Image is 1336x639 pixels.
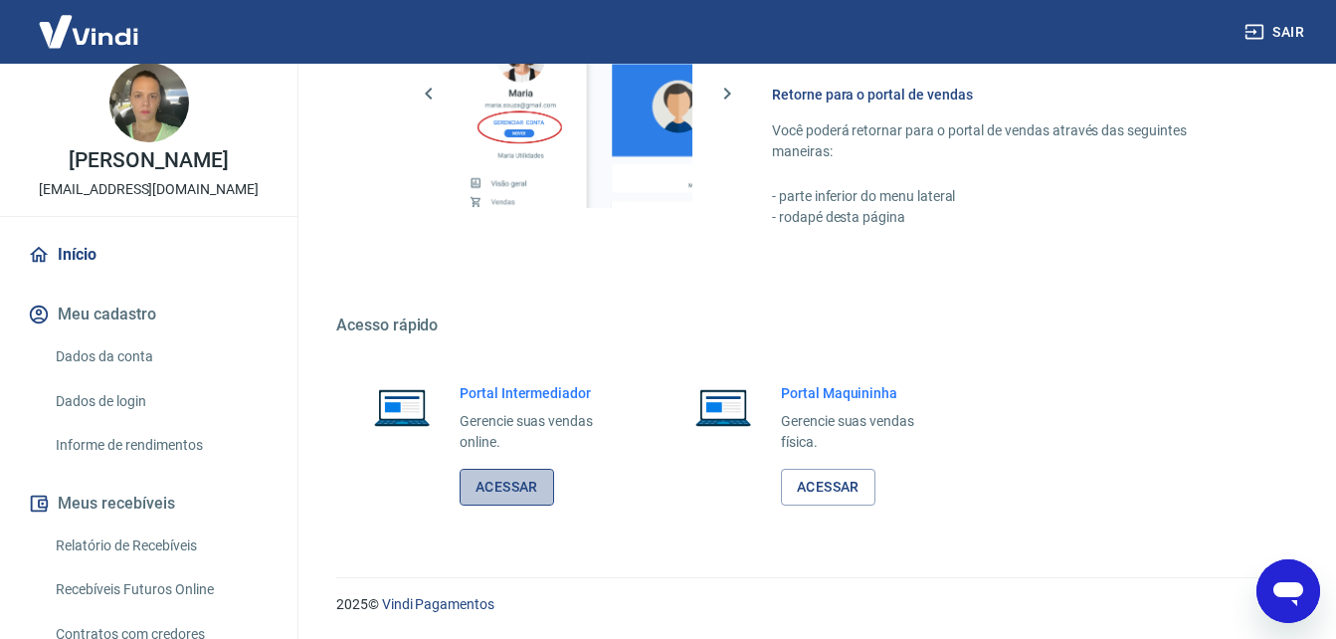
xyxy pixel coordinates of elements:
img: 15d61fe2-2cf3-463f-abb3-188f2b0ad94a.jpeg [109,63,189,142]
h6: Portal Intermediador [460,383,622,403]
a: Informe de rendimentos [48,425,274,466]
a: Recebíveis Futuros Online [48,569,274,610]
h6: Portal Maquininha [781,383,943,403]
a: Acessar [460,469,554,506]
p: - parte inferior do menu lateral [772,186,1241,207]
a: Início [24,233,274,277]
a: Relatório de Recebíveis [48,526,274,566]
img: Vindi [24,1,153,62]
p: Gerencie suas vendas física. [781,411,943,453]
button: Meus recebíveis [24,482,274,526]
img: Imagem de um notebook aberto [681,383,765,431]
p: Gerencie suas vendas online. [460,411,622,453]
p: [PERSON_NAME] [69,150,228,171]
button: Sair [1241,14,1312,51]
h5: Acesso rápido [336,316,1288,335]
a: Vindi Pagamentos [382,596,494,612]
h6: Retorne para o portal de vendas [772,85,1241,105]
p: [EMAIL_ADDRESS][DOMAIN_NAME] [39,179,259,200]
iframe: Botão para abrir a janela de mensagens [1256,559,1320,623]
p: - rodapé desta página [772,207,1241,228]
a: Dados de login [48,381,274,422]
p: 2025 © [336,594,1288,615]
a: Acessar [781,469,875,506]
button: Meu cadastro [24,293,274,336]
a: Dados da conta [48,336,274,377]
img: Imagem de um notebook aberto [360,383,444,431]
p: Você poderá retornar para o portal de vendas através das seguintes maneiras: [772,120,1241,162]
